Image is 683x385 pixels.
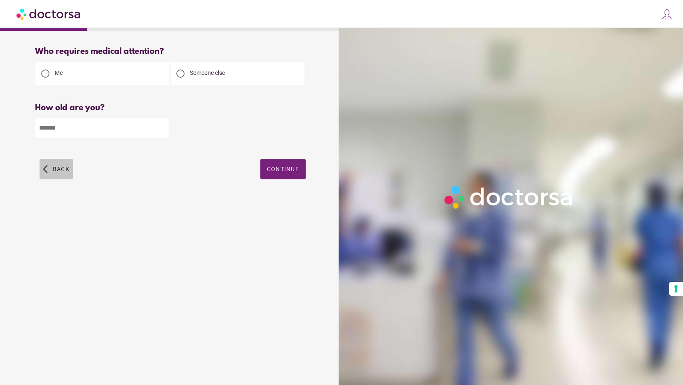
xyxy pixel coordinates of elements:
img: icons8-customer-100.png [661,9,673,20]
div: How old are you? [35,103,306,113]
img: Logo-Doctorsa-trans-White-partial-flat.png [441,182,578,212]
span: Me [55,70,63,76]
button: Your consent preferences for tracking technologies [669,282,683,296]
span: Back [53,166,70,172]
span: Someone else [190,70,225,76]
div: Who requires medical attention? [35,47,306,56]
img: Doctorsa.com [16,5,82,23]
button: arrow_back_ios Back [40,159,73,179]
span: Continue [267,166,299,172]
button: Continue [260,159,306,179]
